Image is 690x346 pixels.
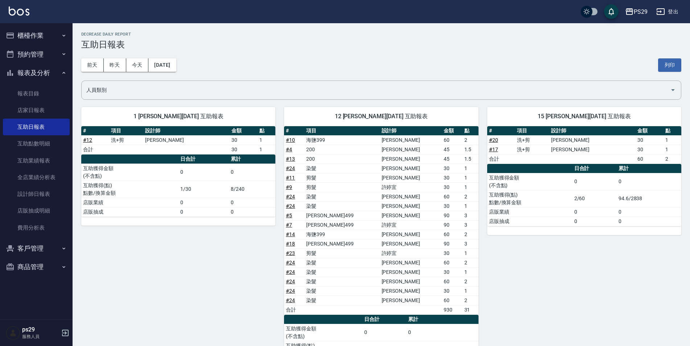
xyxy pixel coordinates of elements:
td: 2 [463,296,479,305]
button: 客戶管理 [3,239,70,258]
td: [PERSON_NAME] [380,164,442,173]
td: 3 [463,220,479,230]
td: 剪髮 [304,173,379,182]
td: 30 [230,145,258,154]
td: 互助獲得(點) 點數/換算金額 [487,190,572,207]
td: [PERSON_NAME] [380,173,442,182]
td: 30 [636,135,664,145]
a: #18 [286,241,295,247]
td: 60 [442,296,462,305]
td: 60 [442,135,462,145]
td: 1.5 [463,154,479,164]
button: save [604,4,619,19]
th: 點 [463,126,479,136]
td: 許婷宜 [380,248,442,258]
td: 染髮 [304,164,379,173]
button: 商品管理 [3,258,70,276]
th: 設計師 [380,126,442,136]
td: 0 [178,164,229,181]
td: 0 [229,207,275,217]
a: 店家日報表 [3,102,70,119]
th: 點 [258,126,275,136]
td: 94.6/2838 [617,190,681,207]
table: a dense table [487,164,681,226]
a: #14 [286,231,295,237]
th: 設計師 [549,126,636,136]
div: PS29 [634,7,648,16]
a: #24 [286,194,295,199]
a: 設計師日報表 [3,186,70,202]
img: Person [6,326,20,340]
td: 海鹽399 [304,230,379,239]
td: 60 [442,230,462,239]
td: [PERSON_NAME] [380,239,442,248]
a: #24 [286,203,295,209]
a: #4 [286,147,292,152]
td: 1 [258,145,275,154]
td: 剪髮 [304,182,379,192]
td: 90 [442,220,462,230]
th: 項目 [515,126,549,136]
th: 金額 [636,126,664,136]
td: 60 [442,192,462,201]
button: [DATE] [148,58,176,72]
th: 日合計 [362,315,406,324]
a: #17 [489,147,498,152]
span: 15 [PERSON_NAME][DATE] 互助報表 [496,113,673,120]
td: 0 [572,173,617,190]
td: 30 [442,267,462,277]
table: a dense table [487,126,681,164]
td: 1 [463,286,479,296]
td: 30 [442,201,462,211]
a: #5 [286,213,292,218]
a: #24 [286,269,295,275]
td: 染髮 [304,277,379,286]
span: 1 [PERSON_NAME][DATE] 互助報表 [90,113,267,120]
td: 1 [463,267,479,277]
td: 染髮 [304,258,379,267]
th: 累計 [406,315,478,324]
a: #24 [286,288,295,294]
td: 1 [463,173,479,182]
th: 累計 [617,164,681,173]
td: 染髮 [304,286,379,296]
th: # [81,126,109,136]
td: [PERSON_NAME] [380,286,442,296]
td: 互助獲得金額 (不含點) [81,164,178,181]
button: 預約管理 [3,45,70,64]
td: 染髮 [304,267,379,277]
td: 染髮 [304,192,379,201]
td: 2 [463,277,479,286]
td: 0 [617,173,681,190]
td: 1.5 [463,145,479,154]
td: 2 [463,135,479,145]
td: 店販業績 [81,198,178,207]
td: 合計 [284,305,304,314]
td: 2 [463,230,479,239]
td: 0 [617,207,681,217]
td: 1 [664,145,681,154]
td: 60 [442,277,462,286]
td: [PERSON_NAME] [380,277,442,286]
td: 30 [442,164,462,173]
td: 8/240 [229,181,275,198]
td: [PERSON_NAME] [143,135,230,145]
a: #10 [286,137,295,143]
h5: ps29 [22,326,59,333]
table: a dense table [81,126,275,155]
td: [PERSON_NAME] [380,211,442,220]
a: 全店業績分析表 [3,169,70,186]
a: #9 [286,184,292,190]
td: 30 [442,182,462,192]
a: 互助點數明細 [3,135,70,152]
td: 0 [229,164,275,181]
a: 互助業績報表 [3,152,70,169]
th: 累計 [229,155,275,164]
td: [PERSON_NAME]499 [304,211,379,220]
td: 店販業績 [487,207,572,217]
td: 洗+剪 [515,135,549,145]
a: #24 [286,165,295,171]
td: [PERSON_NAME] [380,192,442,201]
td: 200 [304,145,379,154]
td: 90 [442,239,462,248]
